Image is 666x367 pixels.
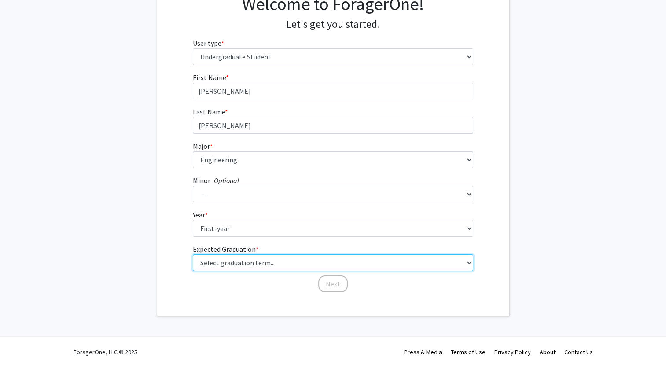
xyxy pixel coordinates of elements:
[404,348,442,356] a: Press & Media
[494,348,531,356] a: Privacy Policy
[193,244,258,254] label: Expected Graduation
[193,175,239,186] label: Minor
[193,141,213,151] label: Major
[193,38,224,48] label: User type
[193,73,226,82] span: First Name
[7,327,37,360] iframe: Chat
[540,348,556,356] a: About
[451,348,486,356] a: Terms of Use
[193,107,225,116] span: Last Name
[193,18,473,31] h4: Let's get you started.
[564,348,593,356] a: Contact Us
[318,275,348,292] button: Next
[193,209,208,220] label: Year
[210,176,239,185] i: - Optional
